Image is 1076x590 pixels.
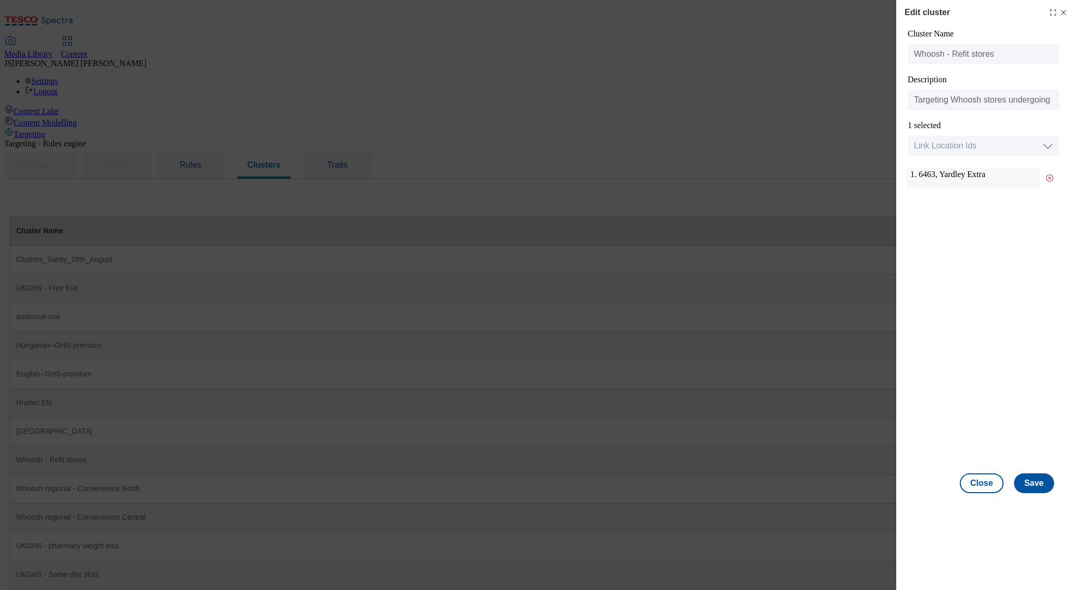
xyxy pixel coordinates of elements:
[906,168,1040,189] div: 1. 6463, Yardley Extra
[1014,473,1054,493] button: Save
[905,6,950,19] h4: Edit cluster
[908,121,1059,130] div: 1 selected
[908,75,947,84] label: Description
[960,473,1004,493] button: Close
[908,29,954,38] label: Cluster Name
[908,44,1059,65] input: Cluster Name
[908,90,1059,110] input: Description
